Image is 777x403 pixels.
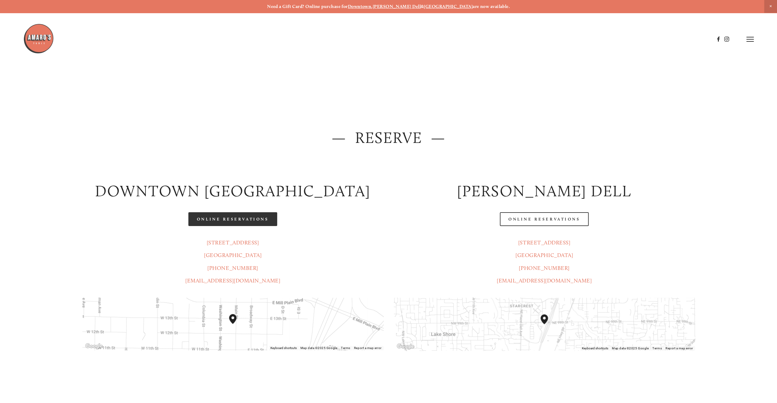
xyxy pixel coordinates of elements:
[204,252,262,259] a: [GEOGRAPHIC_DATA]
[84,342,104,350] img: Google
[421,4,424,9] strong: &
[371,4,372,9] strong: ,
[652,347,662,350] a: Terms
[229,314,244,334] div: Amaro's Table 1220 Main Street vancouver, United States
[188,212,277,226] a: Online Reservations
[300,346,337,350] span: Map data ©2025 Google
[519,265,570,271] a: [PHONE_NUMBER]
[185,277,280,284] a: [EMAIL_ADDRESS][DOMAIN_NAME]
[395,343,416,351] a: Open this area in Google Maps (opens a new window)
[666,347,693,350] a: Report a map error
[23,23,54,54] img: Amaro's Table
[500,212,589,226] a: Online Reservations
[348,4,372,9] a: Downtown
[612,347,649,350] span: Map data ©2025 Google
[207,265,258,271] a: [PHONE_NUMBER]
[84,342,104,350] a: Open this area in Google Maps (opens a new window)
[82,180,383,202] h2: Downtown [GEOGRAPHIC_DATA]
[373,4,421,9] a: [PERSON_NAME] Dell
[541,314,555,334] div: Amaro's Table 816 Northeast 98th Circle Vancouver, WA, 98665, United States
[582,346,608,351] button: Keyboard shortcuts
[515,252,573,259] a: [GEOGRAPHIC_DATA]
[267,4,348,9] strong: Need a Gift Card? Online purchase for
[497,277,592,284] a: [EMAIL_ADDRESS][DOMAIN_NAME]
[341,346,350,350] a: Terms
[270,346,297,350] button: Keyboard shortcuts
[394,180,695,202] h2: [PERSON_NAME] DELL
[473,4,510,9] strong: are now available.
[82,127,695,148] h2: — Reserve —
[424,4,473,9] a: [GEOGRAPHIC_DATA]
[354,346,382,350] a: Report a map error
[207,239,259,246] a: [STREET_ADDRESS]
[395,343,416,351] img: Google
[518,239,571,246] a: [STREET_ADDRESS]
